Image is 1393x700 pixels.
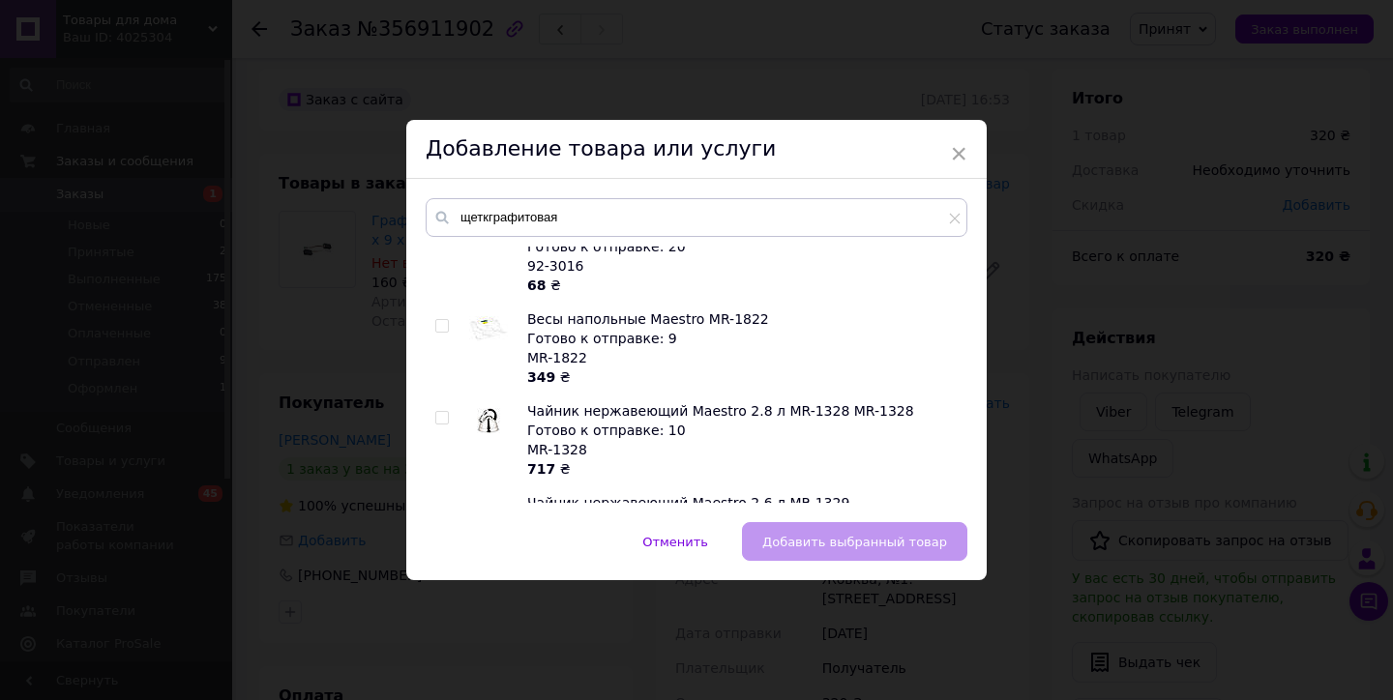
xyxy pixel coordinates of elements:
button: Отменить [622,522,728,561]
div: Готово к отправке: 10 [527,421,957,440]
div: ₴ [527,276,957,295]
span: Отменить [642,535,708,549]
div: Готово к отправке: 9 [527,329,957,348]
span: MR-1328 [527,442,587,457]
div: Добавление товара или услуги [406,120,987,179]
b: 68 [527,277,546,293]
span: Весы напольные Maestro MR-1822 [527,311,769,327]
span: × [950,137,967,170]
b: 349 [527,369,555,385]
div: Готово к отправке: 20 [527,237,957,256]
span: Чайник нержавеющий Maestro 2.8 л MR-1328 MR-1328 [527,403,914,419]
span: Чайник нержавеющий Maestro 2.6 л MR-1329 [527,495,849,510]
b: 717 [527,461,555,477]
div: ₴ [527,459,957,479]
span: MR-1822 [527,350,587,365]
img: Весы напольные Maestro MR-1822 [469,316,508,341]
div: ₴ [527,367,957,387]
input: Поиск по товарам и услугам [426,198,967,237]
span: 92-3016 [527,258,584,274]
img: Чайник нержавеющий Maestro 2.8 л MR-1328 MR-1328 [469,408,508,433]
